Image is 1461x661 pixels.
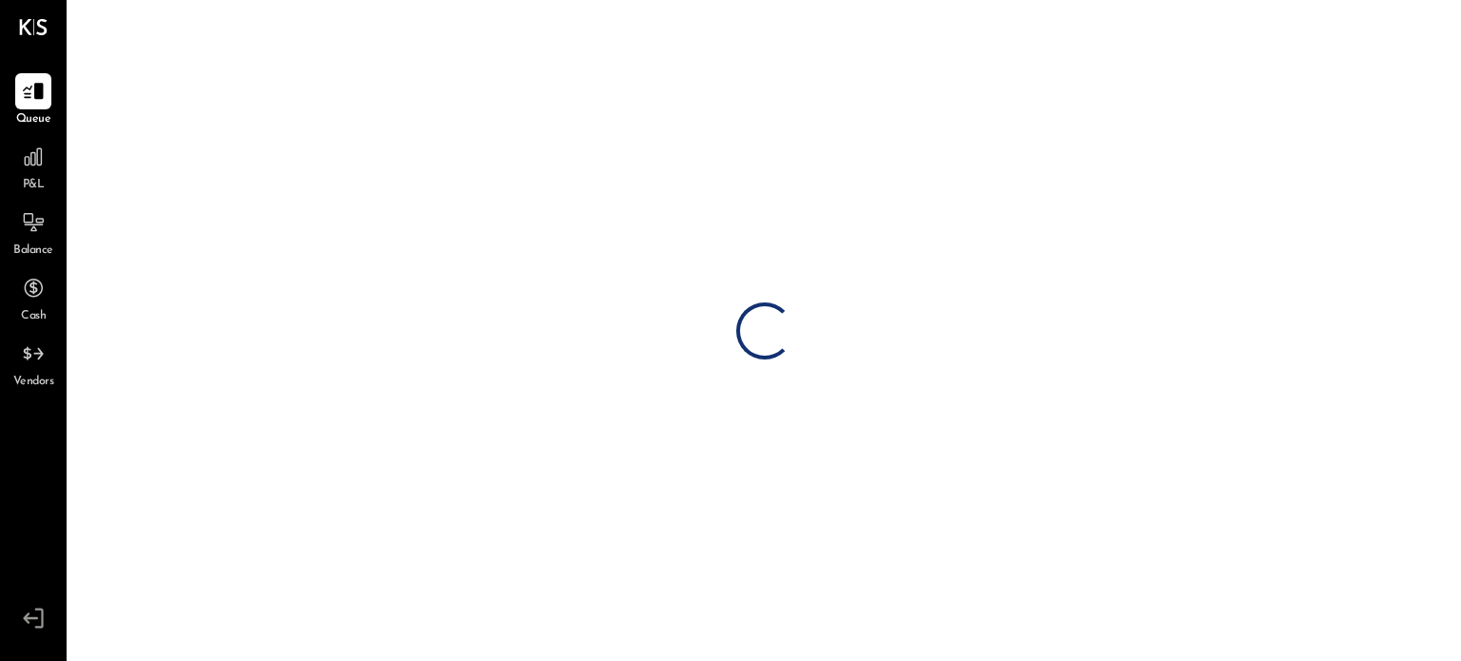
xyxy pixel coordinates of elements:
span: Balance [13,243,53,260]
a: Cash [1,270,66,325]
span: Vendors [13,374,54,391]
span: Cash [21,308,46,325]
span: P&L [23,177,45,194]
a: Vendors [1,336,66,391]
span: Queue [16,111,51,128]
a: Queue [1,73,66,128]
a: Balance [1,204,66,260]
a: P&L [1,139,66,194]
